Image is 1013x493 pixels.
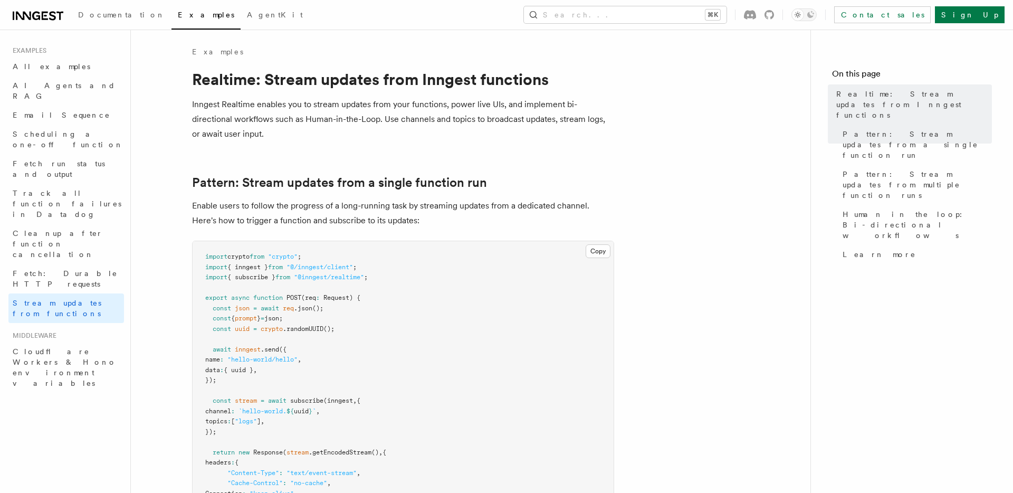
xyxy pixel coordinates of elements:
[838,165,992,205] a: Pattern: Stream updates from multiple function runs
[836,89,992,120] span: Realtime: Stream updates from Inngest functions
[253,449,283,456] span: Response
[213,315,231,322] span: const
[220,366,224,374] span: :
[250,253,264,260] span: from
[316,294,320,301] span: :
[8,154,124,184] a: Fetch run status and output
[253,294,283,301] span: function
[13,347,117,387] span: Cloudflare Workers & Hono environment variables
[227,418,231,425] span: :
[586,244,610,258] button: Copy
[261,418,264,425] span: ,
[235,346,261,353] span: inngest
[72,3,171,29] a: Documentation
[227,263,268,271] span: { inngest }
[323,294,349,301] span: Request
[275,273,290,281] span: from
[286,294,301,301] span: POST
[283,449,286,456] span: (
[205,376,216,384] span: });
[192,46,243,57] a: Examples
[231,294,250,301] span: async
[838,205,992,245] a: Human in the loop: Bi-directional workflows
[261,325,283,333] span: crypto
[220,356,224,363] span: :
[205,428,216,435] span: });
[8,57,124,76] a: All examples
[379,449,383,456] span: ,
[294,407,309,415] span: uuid
[224,366,253,374] span: { uuid }
[205,294,227,301] span: export
[205,366,220,374] span: data
[213,305,231,312] span: const
[371,449,379,456] span: ()
[294,305,312,312] span: .json
[283,305,294,312] span: req
[247,11,303,19] span: AgentKit
[268,263,283,271] span: from
[213,325,231,333] span: const
[8,342,124,393] a: Cloudflare Workers & Hono environment variables
[838,125,992,165] a: Pattern: Stream updates from a single function run
[357,469,360,477] span: ,
[843,129,992,160] span: Pattern: Stream updates from a single function run
[364,273,368,281] span: ;
[178,11,234,19] span: Examples
[13,159,105,178] span: Fetch run status and output
[283,325,323,333] span: .randomUUID
[231,315,235,322] span: {
[791,8,817,21] button: Toggle dark mode
[241,3,309,29] a: AgentKit
[8,264,124,293] a: Fetch: Durable HTTP requests
[316,407,320,415] span: ,
[171,3,241,30] a: Examples
[261,305,279,312] span: await
[301,294,316,301] span: (req
[524,6,727,23] button: Search...⌘K
[235,459,238,466] span: {
[349,294,360,301] span: ) {
[235,397,257,404] span: stream
[353,397,357,404] span: ,
[283,479,286,487] span: :
[843,209,992,241] span: Human in the loop: Bi-directional workflows
[192,97,614,141] p: Inngest Realtime enables you to stream updates from your functions, power live UIs, and implement...
[13,299,101,318] span: Stream updates from functions
[253,366,257,374] span: ,
[192,175,487,190] a: Pattern: Stream updates from a single function run
[238,449,250,456] span: new
[353,263,357,271] span: ;
[832,84,992,125] a: Realtime: Stream updates from Inngest functions
[13,62,90,71] span: All examples
[261,346,279,353] span: .send
[309,407,312,415] span: }
[323,397,353,404] span: (inngest
[8,293,124,323] a: Stream updates from functions
[298,253,301,260] span: ;
[8,76,124,106] a: AI Agents and RAG
[205,459,231,466] span: headers
[205,263,227,271] span: import
[213,346,231,353] span: await
[213,449,235,456] span: return
[8,184,124,224] a: Track all function failures in Datadog
[205,356,220,363] span: name
[327,479,331,487] span: ,
[192,70,614,89] h1: Realtime: Stream updates from Inngest functions
[13,81,116,100] span: AI Agents and RAG
[253,325,257,333] span: =
[312,407,316,415] span: `
[13,229,103,259] span: Cleanup after function cancellation
[279,469,283,477] span: :
[843,169,992,201] span: Pattern: Stream updates from multiple function runs
[231,459,235,466] span: :
[13,111,110,119] span: Email Sequence
[298,356,301,363] span: ,
[279,346,286,353] span: ({
[253,305,257,312] span: =
[205,273,227,281] span: import
[205,407,231,415] span: channel
[286,469,357,477] span: "text/event-stream"
[8,106,124,125] a: Email Sequence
